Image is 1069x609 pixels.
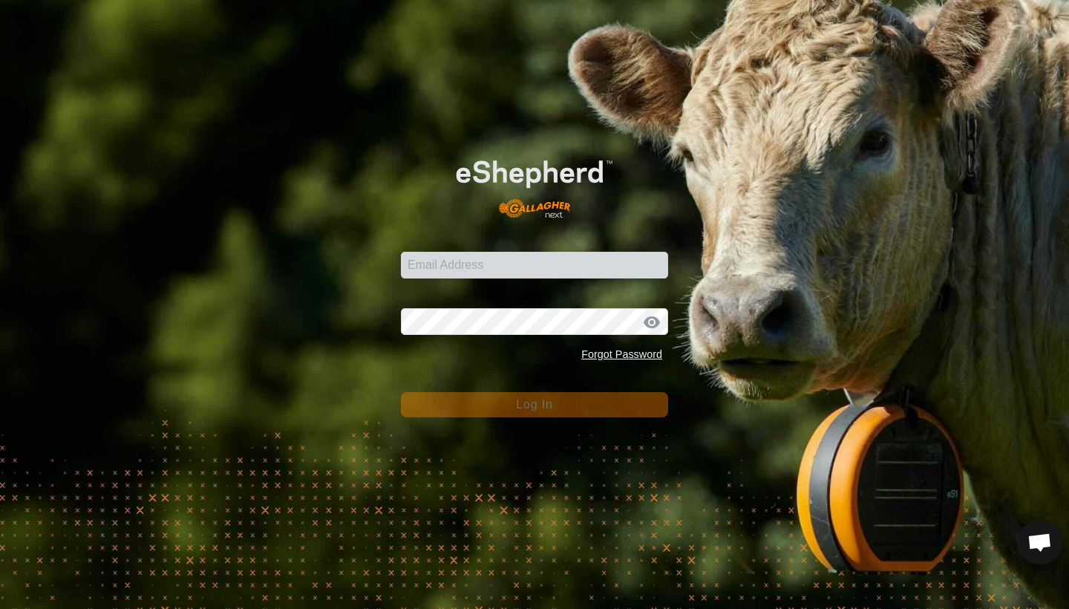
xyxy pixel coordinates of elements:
span: Log In [516,398,552,411]
button: Log In [401,392,668,417]
img: E-shepherd Logo [428,138,641,229]
input: Email Address [401,252,668,279]
a: Forgot Password [581,348,662,360]
div: Open chat [1018,520,1062,564]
